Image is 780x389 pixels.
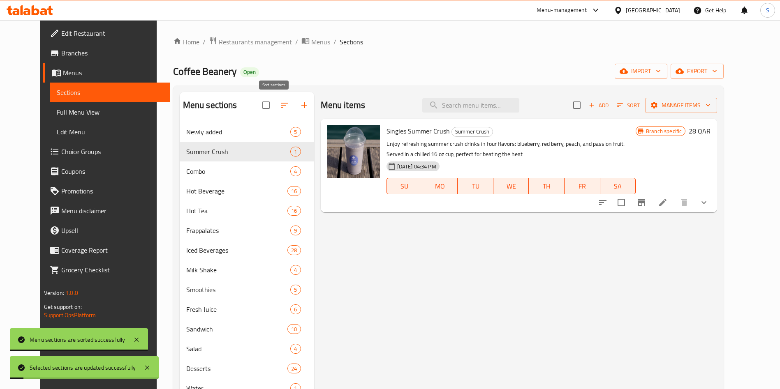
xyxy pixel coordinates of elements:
button: FR [565,178,600,194]
div: items [290,226,301,235]
p: Enjoy refreshing summer crush drinks in four flavors: blueberry, red berry, peach, and passion fr... [387,139,636,159]
span: Menus [63,68,164,78]
span: Desserts [186,364,288,373]
span: Sections [57,87,164,97]
div: Combo4 [180,161,314,181]
button: TH [529,178,565,194]
span: 4 [291,266,300,274]
div: items [290,285,301,295]
div: Sandwich10 [180,319,314,339]
span: 24 [288,365,300,373]
span: Restaurants management [219,37,292,47]
span: 5 [291,286,300,294]
a: Coupons [43,161,170,181]
a: Edit Restaurant [43,23,170,43]
span: Full Menu View [57,107,164,117]
li: / [333,37,336,47]
span: Newly added [186,127,291,137]
button: export [671,64,724,79]
span: Sections [340,37,363,47]
div: Frappalates9 [180,221,314,240]
a: Grocery Checklist [43,260,170,280]
a: Full Menu View [50,102,170,122]
span: TU [461,180,490,192]
span: Milk Shake [186,265,291,275]
div: items [290,304,301,314]
div: Salad [186,344,291,354]
span: MO [426,180,455,192]
span: Smoothies [186,285,291,295]
span: Version: [44,288,64,298]
span: 4 [291,168,300,175]
div: [GEOGRAPHIC_DATA] [626,6,680,15]
input: search [422,98,519,113]
span: export [677,66,717,76]
nav: breadcrumb [173,37,724,47]
div: items [287,245,301,255]
span: Grocery Checklist [61,265,164,275]
span: S [766,6,769,15]
div: items [290,127,301,137]
a: Menus [43,63,170,83]
div: items [287,206,301,216]
a: Promotions [43,181,170,201]
button: TU [458,178,493,194]
div: Summer Crush [451,127,493,137]
button: SU [387,178,422,194]
span: FR [568,180,597,192]
div: Iced Beverages28 [180,240,314,260]
button: MO [422,178,458,194]
a: Menu disclaimer [43,201,170,221]
span: 9 [291,227,300,235]
span: [DATE] 04:34 PM [394,163,440,170]
div: items [290,344,301,354]
a: Menus [301,37,330,47]
div: Summer Crush [186,147,291,157]
div: items [290,166,301,176]
button: Add [586,99,612,112]
div: Smoothies5 [180,280,314,299]
div: Menu sections are sorted successfully [30,335,125,344]
button: Manage items [645,98,717,113]
span: Menus [311,37,330,47]
li: / [295,37,298,47]
div: items [287,186,301,196]
span: 6 [291,306,300,313]
span: Edit Restaurant [61,28,164,38]
h6: 28 QAR [689,125,711,137]
span: SU [390,180,419,192]
span: Hot Tea [186,206,288,216]
div: Hot Tea16 [180,201,314,221]
span: Branches [61,48,164,58]
button: WE [493,178,529,194]
span: 4 [291,345,300,353]
a: Home [173,37,199,47]
button: SA [600,178,636,194]
a: Sections [50,83,170,102]
div: Milk Shake4 [180,260,314,280]
div: Hot Beverage16 [180,181,314,201]
a: Support.OpsPlatform [44,310,96,320]
span: Iced Beverages [186,245,288,255]
li: / [203,37,206,47]
span: Add [588,101,610,110]
span: Manage items [652,100,711,110]
span: 1 [291,148,300,156]
span: SA [604,180,633,192]
div: Newly added5 [180,122,314,142]
h2: Menu items [321,99,366,111]
div: Selected sections are updated successfully [30,363,136,372]
span: Combo [186,166,291,176]
span: Sort items [612,99,645,112]
div: items [287,364,301,373]
span: Open [240,69,259,76]
img: Singles Summer Crush [327,125,380,178]
span: Fresh Juice [186,304,291,314]
a: Choice Groups [43,142,170,161]
div: Menu-management [537,5,587,15]
div: items [290,147,301,157]
span: Coupons [61,166,164,176]
button: sort-choices [593,193,613,212]
span: Select section [568,97,586,114]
